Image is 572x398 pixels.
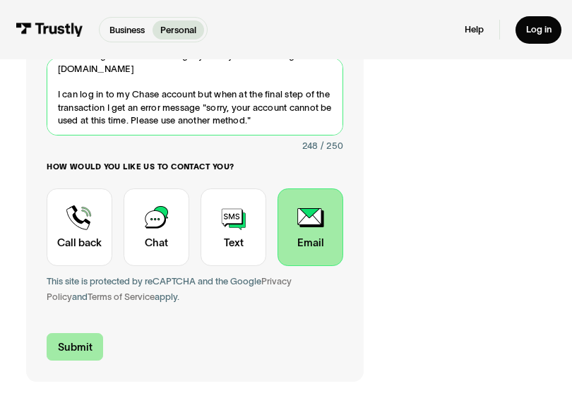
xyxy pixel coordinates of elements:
[526,24,552,36] div: Log in
[153,20,204,40] a: Personal
[47,274,343,305] div: This site is protected by reCAPTCHA and the Google and apply.
[47,333,103,361] input: Submit
[465,24,484,36] a: Help
[160,23,196,37] p: Personal
[102,20,153,40] a: Business
[302,138,318,154] div: 248
[47,162,343,172] label: How would you like us to contact you?
[109,23,145,37] p: Business
[16,23,83,37] img: Trustly Logo
[321,138,343,154] div: / 250
[516,16,561,44] a: Log in
[88,291,155,302] a: Terms of Service
[47,276,292,302] a: Privacy Policy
